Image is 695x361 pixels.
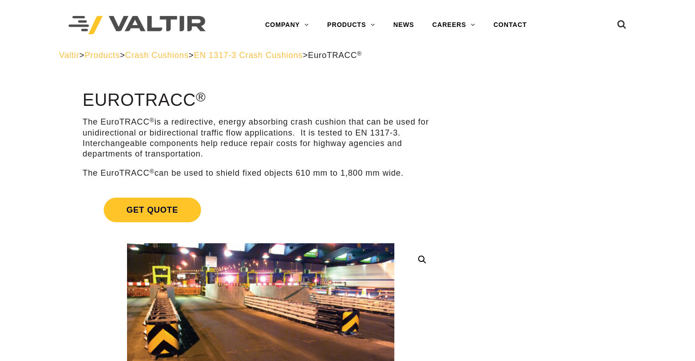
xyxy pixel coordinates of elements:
[149,117,154,124] sup: ®
[256,16,318,34] a: COMPANY
[194,51,302,60] a: EN 1317-3 Crash Cushions
[85,51,120,60] a: Products
[83,91,439,110] h1: EuroTRACC
[384,16,423,34] a: NEWS
[196,89,206,104] sup: ®
[484,16,536,34] a: CONTACT
[149,168,154,175] sup: ®
[59,51,79,60] a: Valtir
[83,168,439,178] p: The EuroTRACC can be used to shield fixed objects 610 mm to 1,800 mm wide.
[104,198,201,222] span: Get Quote
[83,187,439,233] a: Get Quote
[125,51,189,60] a: Crash Cushions
[59,50,636,61] div: > > > >
[308,51,362,60] span: EuroTRACC
[357,50,362,57] sup: ®
[318,16,384,34] a: PRODUCTS
[423,16,484,34] a: CAREERS
[69,16,206,35] img: Valtir
[83,117,439,160] p: The EuroTRACC is a redirective, energy absorbing crash cushion that can be used for unidirectiona...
